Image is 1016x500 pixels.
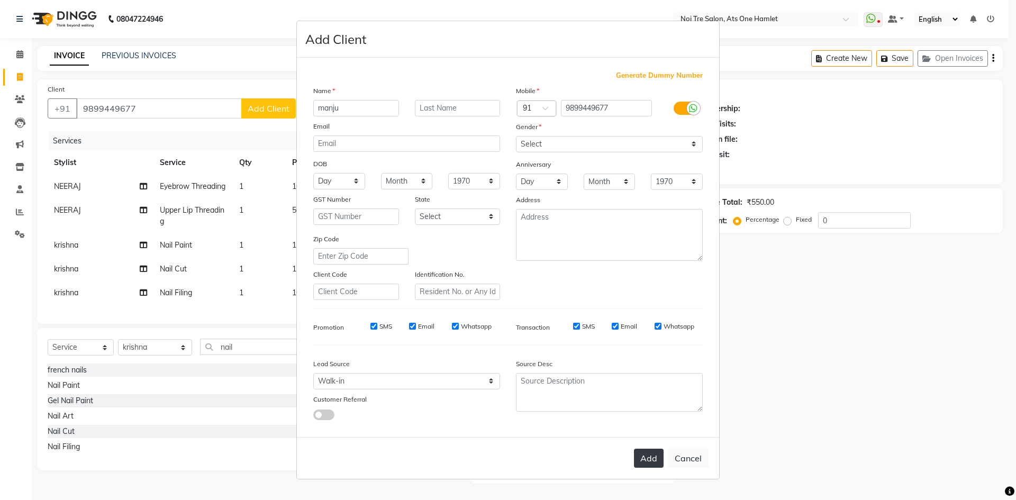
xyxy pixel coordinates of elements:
label: Promotion [313,323,344,332]
input: Enter Zip Code [313,248,409,265]
h4: Add Client [305,30,366,49]
label: Client Code [313,270,347,279]
button: Cancel [668,448,709,468]
input: Resident No. or Any Id [415,284,501,300]
input: Last Name [415,100,501,116]
label: State [415,195,430,204]
label: Source Desc [516,359,552,369]
label: Email [621,322,637,331]
label: SMS [379,322,392,331]
input: First Name [313,100,399,116]
label: Gender [516,122,541,132]
label: Name [313,86,335,96]
label: Lead Source [313,359,350,369]
label: Customer Referral [313,395,367,404]
label: Whatsapp [461,322,492,331]
input: Mobile [561,100,652,116]
label: Transaction [516,323,550,332]
span: Generate Dummy Number [616,70,703,81]
label: Zip Code [313,234,339,244]
label: Mobile [516,86,539,96]
label: Whatsapp [664,322,694,331]
input: Email [313,135,500,152]
label: Email [418,322,434,331]
input: Client Code [313,284,399,300]
label: Email [313,122,330,131]
label: Identification No. [415,270,465,279]
label: Address [516,195,540,205]
label: SMS [582,322,595,331]
label: GST Number [313,195,351,204]
input: GST Number [313,208,399,225]
label: Anniversary [516,160,551,169]
button: Add [634,449,664,468]
label: DOB [313,159,327,169]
